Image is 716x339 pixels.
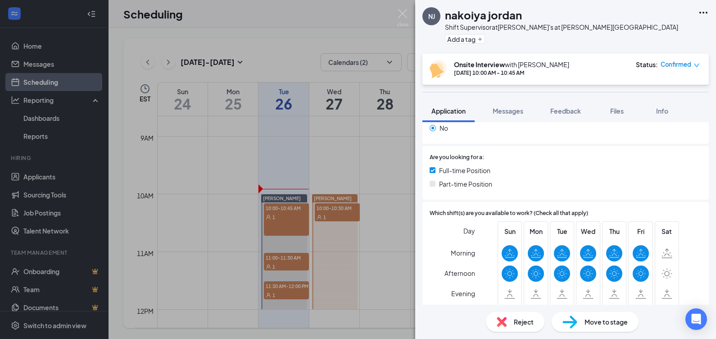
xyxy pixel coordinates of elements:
[451,285,475,302] span: Evening
[451,245,475,261] span: Morning
[514,317,534,327] span: Reject
[493,107,523,115] span: Messages
[444,265,475,281] span: Afternoon
[430,209,588,218] span: Which shift(s) are you available to work? (Check all that apply)
[445,34,485,44] button: PlusAdd a tag
[659,226,675,236] span: Sat
[428,12,435,21] div: NJ
[685,308,707,330] div: Open Intercom Messenger
[445,23,678,32] div: Shift Supervisor at [PERSON_NAME]'s at [PERSON_NAME][GEOGRAPHIC_DATA]
[610,107,624,115] span: Files
[440,123,448,133] span: No
[580,226,596,236] span: Wed
[636,60,658,69] div: Status :
[502,226,518,236] span: Sun
[454,69,569,77] div: [DATE] 10:00 AM - 10:45 AM
[454,60,569,69] div: with [PERSON_NAME]
[439,179,492,189] span: Part-time Position
[661,60,691,69] span: Confirmed
[445,7,522,23] h1: nakoiya jordan
[698,7,709,18] svg: Ellipses
[693,62,700,69] span: down
[656,107,668,115] span: Info
[554,226,570,236] span: Tue
[463,226,475,236] span: Day
[585,317,628,327] span: Move to stage
[431,107,466,115] span: Application
[528,226,544,236] span: Mon
[606,226,622,236] span: Thu
[477,37,483,42] svg: Plus
[439,165,490,175] span: Full-time Position
[550,107,581,115] span: Feedback
[633,226,649,236] span: Fri
[430,153,484,162] span: Are you looking for a:
[454,60,505,69] b: Onsite Interview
